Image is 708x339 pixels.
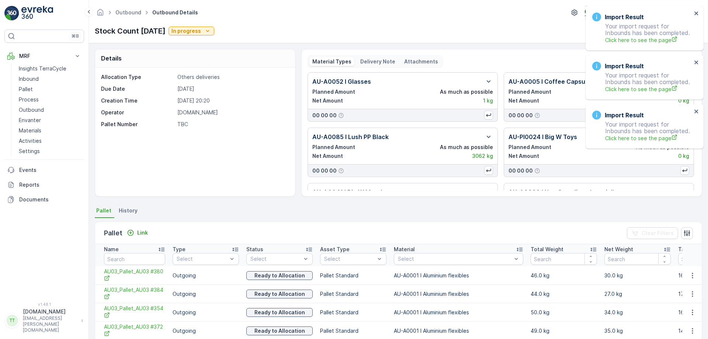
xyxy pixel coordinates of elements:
input: Search [531,253,597,265]
p: [EMAIL_ADDRESS][PERSON_NAME][DOMAIN_NAME] [23,315,77,333]
td: Pallet Standard [316,303,390,322]
p: Status [246,246,263,253]
p: As much as possible [440,88,493,96]
p: Planned Amount [509,88,551,96]
p: Select [177,255,228,263]
p: Net Amount [509,152,539,160]
p: Total Weight [531,246,563,253]
span: AU03_Pallet_AU03 #354 [104,305,165,320]
p: Net Amount [312,97,343,104]
td: Pallet Standard [316,285,390,303]
p: Pallet [19,86,33,93]
p: Your import request for Inbounds has been completed. [592,121,692,142]
p: ⌘B [72,33,79,39]
a: Envanter [16,115,84,125]
p: Select [250,255,301,263]
p: Settings [19,148,40,155]
input: Search [104,253,165,265]
p: TBC [177,121,287,128]
td: AU-A0001 I Aluminium flexibles [390,303,527,322]
h3: Import Result [605,111,644,120]
p: Material [394,246,415,253]
p: Documents [19,196,81,203]
p: AU-A9998 I Non Compliant (special) [509,188,615,197]
button: Terracycle-AU04 - Sendable(+10:00) [585,6,702,19]
button: close [694,108,699,115]
a: Process [16,94,84,105]
a: AU03_Pallet_AU03 #380 [104,268,165,283]
p: Envanter [19,117,41,124]
a: Inbound [16,74,84,84]
button: Link [124,228,151,237]
p: Events [19,166,81,174]
p: Asset Type [320,246,350,253]
a: Documents [4,192,84,207]
button: close [694,10,699,17]
p: Delivery Note [360,58,395,65]
p: Net Amount [312,152,343,160]
img: terracycle_logo.png [585,8,597,17]
p: Link [137,229,148,236]
img: logo_light-DOdMpM7g.png [21,6,53,21]
button: TT[DOMAIN_NAME][EMAIL_ADDRESS][PERSON_NAME][DOMAIN_NAME] [4,308,84,333]
p: Name [104,246,119,253]
p: Net Weight [604,246,633,253]
a: Click here to see the page [605,85,692,93]
p: Inbound [19,75,39,83]
p: Ready to Allocation [254,327,305,335]
td: Outgoing [169,266,243,285]
td: 27.0 kg [601,285,674,303]
a: Reports [4,177,84,192]
div: Help Tooltip Icon [534,168,540,174]
p: Operator [101,109,174,116]
button: MRF [4,49,84,63]
button: Ready to Allocation [246,290,313,298]
div: Help Tooltip Icon [338,168,344,174]
p: 00 00 00 [312,167,337,174]
div: Help Tooltip Icon [338,113,344,118]
p: In progress [171,27,201,35]
p: [DOMAIN_NAME] [23,308,77,315]
p: AU-A0052 I Glasses [312,77,371,86]
button: Ready to Allocation [246,271,313,280]
p: Details [101,54,122,63]
a: AU03_Pallet_AU03 #384 [104,286,165,301]
input: Search [604,253,671,265]
td: Outgoing [169,303,243,322]
p: [DATE] 20:20 [177,97,287,104]
h3: Import Result [605,13,644,21]
p: Planned Amount [312,143,355,151]
a: Outbound [16,105,84,115]
a: Homepage [96,11,104,17]
p: Net Amount [509,97,539,104]
p: AU-PI0024 I Big W Toys [509,132,577,141]
td: AU-A0001 I Aluminium flexibles [390,266,527,285]
button: Ready to Allocation [246,326,313,335]
div: Help Tooltip Icon [534,113,540,118]
button: Clear Filters [627,227,678,239]
p: Ready to Allocation [254,309,305,316]
p: Due Date [101,85,174,93]
td: 44.0 kg [527,285,601,303]
p: As much as possible [440,143,493,151]
p: Material Types [312,58,351,65]
td: AU-A0001 I Aluminium flexibles [390,285,527,303]
a: Outbound [115,9,141,15]
p: Activities [19,137,42,145]
p: 00 00 00 [312,112,337,119]
p: Planned Amount [312,88,355,96]
p: AU-A0085 I Lush PP Black [312,132,389,141]
td: Outgoing [169,285,243,303]
span: v 1.48.1 [4,302,84,307]
p: Attachments [404,58,438,65]
p: Planned Amount [509,143,551,151]
span: AU03_Pallet_AU03 #372 [104,323,165,338]
p: Insights TerraCycle [19,65,66,72]
a: Materials [16,125,84,136]
p: [DOMAIN_NAME] [177,109,287,116]
p: Clear Filters [642,229,674,237]
a: Click here to see the page [605,36,692,44]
